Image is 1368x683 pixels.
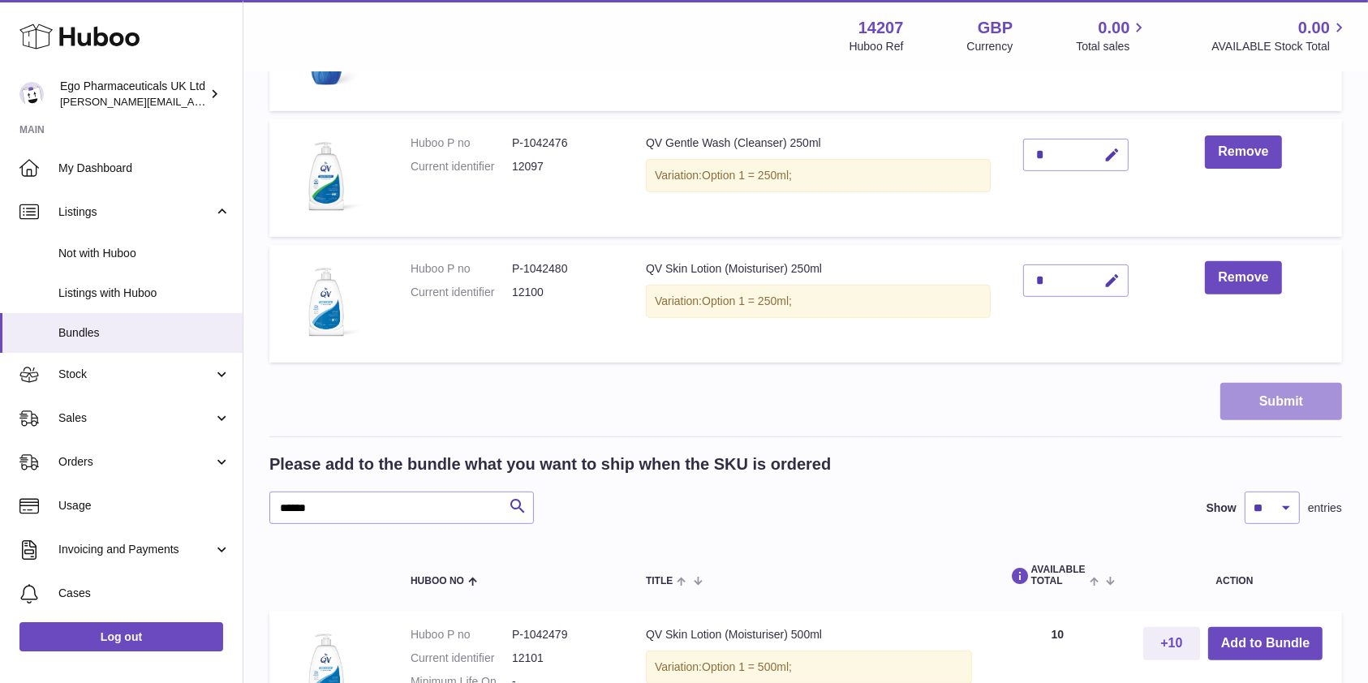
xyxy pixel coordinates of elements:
[646,576,673,586] span: Title
[1205,135,1281,169] button: Remove
[58,542,213,557] span: Invoicing and Payments
[411,651,512,666] dt: Current identifier
[646,159,991,192] div: Variation:
[60,95,412,108] span: [PERSON_NAME][EMAIL_ADDRESS][PERSON_NAME][DOMAIN_NAME]
[512,285,613,300] dd: 12100
[1004,565,1086,586] span: AVAILABLE Total
[1205,261,1281,294] button: Remove
[1298,17,1330,39] span: 0.00
[286,261,367,342] img: QV Skin Lotion (Moisturiser) 250ml
[850,39,904,54] div: Huboo Ref
[411,159,512,174] dt: Current identifier
[1076,39,1148,54] span: Total sales
[630,119,1007,237] td: QV Gentle Wash (Cleanser) 250ml
[58,246,230,261] span: Not with Huboo
[967,39,1013,54] div: Currency
[1220,383,1342,421] button: Submit
[1211,39,1349,54] span: AVAILABLE Stock Total
[269,453,831,475] h2: Please add to the bundle what you want to ship when the SKU is ordered
[858,17,904,39] strong: 14207
[512,651,613,666] dd: 12101
[630,245,1007,363] td: QV Skin Lotion (Moisturiser) 250ml
[702,169,792,182] span: Option 1 = 250ml;
[512,627,613,642] dd: P-1042479
[58,498,230,513] span: Usage
[58,586,230,601] span: Cases
[58,454,213,470] span: Orders
[1207,500,1237,516] label: Show
[512,261,613,277] dd: P-1042480
[58,286,230,301] span: Listings with Huboo
[411,285,512,300] dt: Current identifier
[286,135,367,217] img: QV Gentle Wash (Cleanser) 250ml
[702,294,792,307] span: Option 1 = 250ml;
[19,622,223,651] a: Log out
[58,367,213,382] span: Stock
[411,627,512,642] dt: Huboo P no
[702,660,792,673] span: Option 1 = 500ml;
[58,410,213,426] span: Sales
[58,204,213,220] span: Listings
[1211,17,1349,54] a: 0.00 AVAILABLE Stock Total
[512,135,613,151] dd: P-1042476
[411,261,512,277] dt: Huboo P no
[60,79,206,110] div: Ego Pharmaceuticals UK Ltd
[1127,548,1342,602] th: Action
[58,325,230,341] span: Bundles
[19,82,44,106] img: Tihomir.simeonov@egopharm.com
[1099,17,1130,39] span: 0.00
[58,161,230,176] span: My Dashboard
[411,576,464,586] span: Huboo no
[1143,627,1200,660] button: +10
[978,17,1013,39] strong: GBP
[646,285,991,318] div: Variation:
[512,159,613,174] dd: 12097
[1076,17,1148,54] a: 0.00 Total sales
[1308,500,1342,516] span: entries
[411,135,512,151] dt: Huboo P no
[1208,627,1323,660] button: Add to Bundle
